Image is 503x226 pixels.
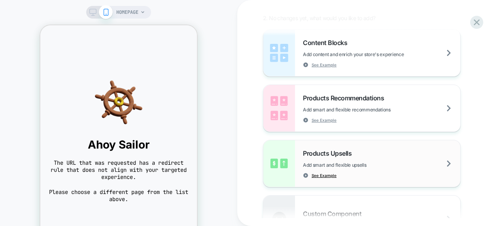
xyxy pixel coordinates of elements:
[303,107,430,113] span: Add smart and flexible recommendations
[303,94,388,102] span: Products Recommendations
[8,134,149,155] span: The URL that was requested has a redirect rule that does not align with your targeted experience.
[303,162,406,168] span: Add smart and flexible upsells
[312,117,337,123] span: See Example
[303,39,351,47] span: Content Blocks
[8,53,149,101] img: navigation helm
[116,6,138,19] span: HOMEPAGE
[312,173,337,178] span: See Example
[312,62,337,68] span: See Example
[8,163,149,177] span: Please choose a different page from the list above.
[8,113,149,126] span: Ahoy Sailor
[303,149,356,157] span: Products Upsells
[303,51,443,57] span: Add content and enrich your store's experience
[303,210,365,218] span: Custom Component
[263,15,375,21] span: 2. No changes yet, what would you like to add?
